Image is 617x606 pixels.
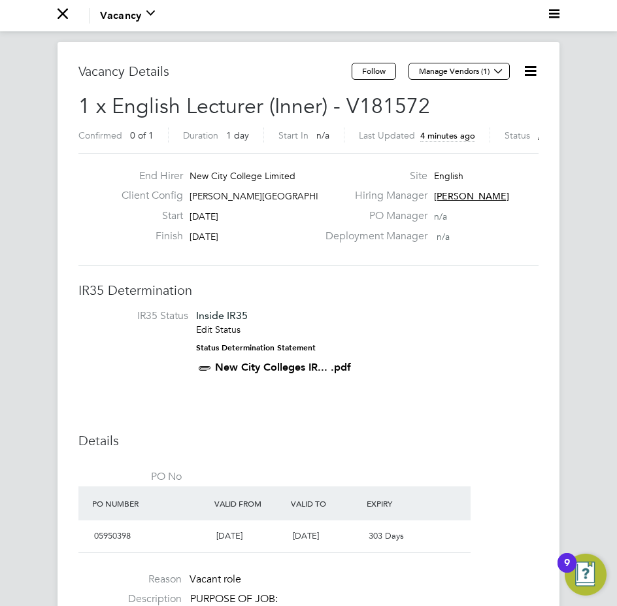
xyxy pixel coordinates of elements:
label: Duration [183,129,218,141]
h3: Vacancy Details [78,63,352,80]
label: Reason [78,573,182,586]
span: Vacant role [190,573,241,586]
a: New City Colleges IR... .pdf [215,361,351,373]
a: Edit Status [196,324,241,335]
div: 9 [564,563,570,580]
span: n/a [434,210,447,222]
button: Follow [352,63,396,80]
span: [DATE] [190,231,218,243]
div: Valid From [211,492,288,515]
span: 1 x English Lecturer (Inner) - V181572 [78,93,430,119]
button: Manage Vendors (1) [409,63,510,80]
span: n/a [437,231,450,243]
label: Start In [278,129,308,141]
span: [DATE] [190,210,218,222]
span: 303 Days [369,530,404,541]
span: 4 minutes ago [420,130,475,141]
div: Expiry [363,492,440,515]
label: End Hirer [111,169,183,183]
div: Valid To [288,492,364,515]
span: [PERSON_NAME][GEOGRAPHIC_DATA] [190,190,356,202]
button: Open Resource Center, 9 new notifications [565,554,607,596]
span: [PERSON_NAME] [434,190,509,202]
span: 1 day [226,129,249,141]
strong: Status Determination Statement [196,343,316,352]
label: Finish [111,229,183,243]
label: Description [78,592,182,606]
label: Site [318,169,427,183]
span: English [434,170,463,182]
label: IR35 Status [85,309,188,323]
button: Vacancy [100,8,155,24]
label: PO Manager [318,209,427,223]
label: Deployment Manager [318,229,427,243]
label: PO No [78,470,182,484]
label: Last Updated [359,129,415,141]
span: [DATE] [293,530,319,541]
label: Client Config [111,189,183,203]
label: Hiring Manager [318,189,427,203]
span: 05950398 [94,530,131,541]
h3: IR35 Determination [78,282,539,299]
span: Inside IR35 [196,309,248,322]
label: Start [111,209,183,223]
span: 0 of 1 [130,129,154,141]
label: Status [505,129,530,141]
label: Confirmed [78,129,122,141]
span: n/a [316,129,329,141]
div: PO Number [89,492,211,515]
h3: Details [78,432,539,449]
span: [DATE] [216,530,242,541]
span: New City College Limited [190,170,295,182]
